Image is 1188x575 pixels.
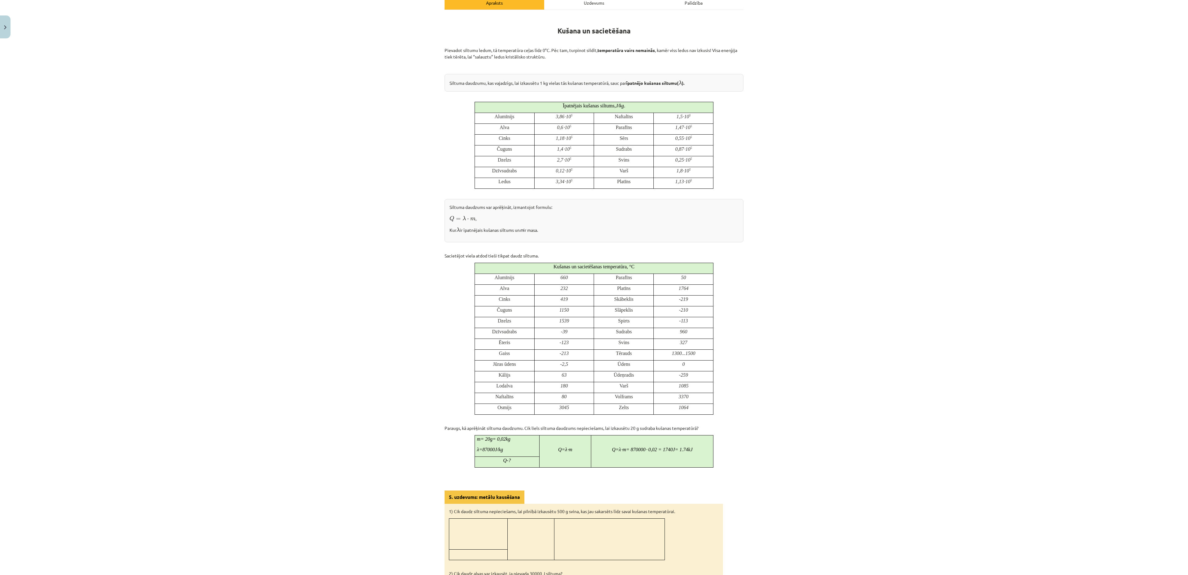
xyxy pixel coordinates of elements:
[477,447,479,452] : λ
[558,447,562,452] : Q
[673,447,675,452] : J
[615,394,633,399] span: Volframs
[561,296,568,302] : 419
[622,447,626,452] : m
[678,394,688,399] : 3370
[497,447,498,452] : /
[563,103,614,108] span: Īpatnējais kušanas siltums
[450,214,738,222] p: ,
[690,157,692,160] sup: 5
[618,318,630,323] span: Spirts
[445,74,743,92] div: Siltuma daudzumu, kas vajadzīgs, lai izkausētu 1 kg vielas tās kušanas temperatūrā, sauc par
[560,361,562,367] : -
[570,157,571,160] sup: 5
[690,124,692,128] sup: 5
[499,351,510,356] span: Gaiss
[616,329,632,334] span: Sudrabs
[561,340,569,345] : 123
[507,458,508,463] : -
[562,447,565,452] : =
[619,405,629,410] span: Zelts
[618,340,630,345] span: Svins
[690,146,692,149] sup: 5
[690,179,692,182] sup: 5
[682,361,685,367] : 0
[690,135,692,139] sup: 5
[679,318,681,323] : -
[561,329,562,334] : -
[556,114,566,119] : 3,86⋅
[467,218,469,220] span: ⋅
[566,136,571,141] : 10
[571,168,573,171] sup: 5
[556,136,566,141] : 1,18⋅
[571,114,573,117] sup: 5
[618,157,630,162] span: Svins
[503,458,507,463] : Q
[567,447,569,452] : ⋅
[553,264,635,269] span: Kušanas un sacietēšanas temperatūra, °C
[496,383,512,388] span: Lodalva
[492,329,517,334] span: Dzīvsudrabs
[685,146,690,152] : 10
[619,103,624,108] : kg
[508,458,511,463] : ?
[493,436,506,442] : = 0,02
[617,179,631,184] span: Platīns
[562,361,568,367] : 2,5
[571,179,573,182] sup: 5
[615,114,633,119] span: Naftalīns
[619,383,628,388] span: Varš
[681,318,688,323] : 113
[557,146,565,152] : 1,4⋅
[4,25,6,29] img: icon-close-lesson-0947bae3869378f0d4975bcd49f059093ad1ed9edebbc8119c70593378902aed.svg
[597,47,655,53] b: temperatūra vairs nemainās
[559,307,569,313] : 1150
[624,103,625,108] span: .
[571,135,573,139] sup: 5
[678,383,688,388] : 1085
[680,329,687,334] : 960
[559,405,569,410] : 3045
[685,136,690,141] : 10
[520,227,523,233] em: m
[688,447,692,452] : kJ
[456,218,461,220] span: =
[493,361,516,367] span: Jūras ūdens
[495,275,514,280] span: Alumīnijs
[497,146,512,152] span: Čuguns
[450,216,454,222] span: Q
[499,340,510,345] span: Ēteris
[679,372,681,378] : -
[569,447,572,452] : m
[612,447,616,452] : Q
[565,157,570,162] : 10
[562,372,567,378] : 63
[556,168,566,173] : 0,12⋅
[559,318,569,323] : 1539
[618,361,630,367] span: Ūdens
[675,125,685,130] : 1,47⋅
[506,436,510,442] : kg
[685,179,690,184] : 10
[498,179,510,184] span: Ledus
[492,168,517,173] span: Dzīvsudrabs
[561,286,568,291] : 232
[463,216,466,221] span: λ
[470,218,476,221] span: m
[566,168,571,173] : 10
[677,80,684,86] strong: ( ).
[495,447,497,452] : J
[626,447,673,452] : = 870000⋅ 0,02 = 1740
[490,436,493,442] : g
[498,447,503,452] : kg
[614,103,616,108] : ,
[681,372,688,378] : 259
[618,103,619,108] : /
[480,436,490,442] : = 20
[495,394,514,399] span: Naftalīns
[500,125,509,130] span: Alva
[616,146,632,152] span: Sudrabs
[681,275,686,280] : 50
[497,405,511,410] span: Osmijs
